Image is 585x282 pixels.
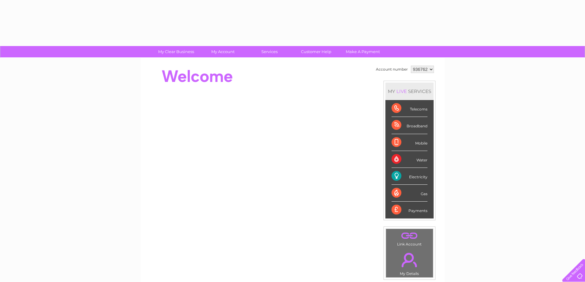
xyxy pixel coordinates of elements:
[392,168,427,185] div: Electricity
[244,46,295,57] a: Services
[291,46,341,57] a: Customer Help
[374,64,409,75] td: Account number
[151,46,201,57] a: My Clear Business
[386,248,433,278] td: My Details
[385,83,434,100] div: MY SERVICES
[386,229,433,248] td: Link Account
[337,46,388,57] a: Make A Payment
[392,185,427,202] div: Gas
[388,230,431,241] a: .
[392,202,427,218] div: Payments
[388,249,431,271] a: .
[197,46,248,57] a: My Account
[392,100,427,117] div: Telecoms
[392,134,427,151] div: Mobile
[395,88,408,94] div: LIVE
[392,117,427,134] div: Broadband
[392,151,427,168] div: Water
